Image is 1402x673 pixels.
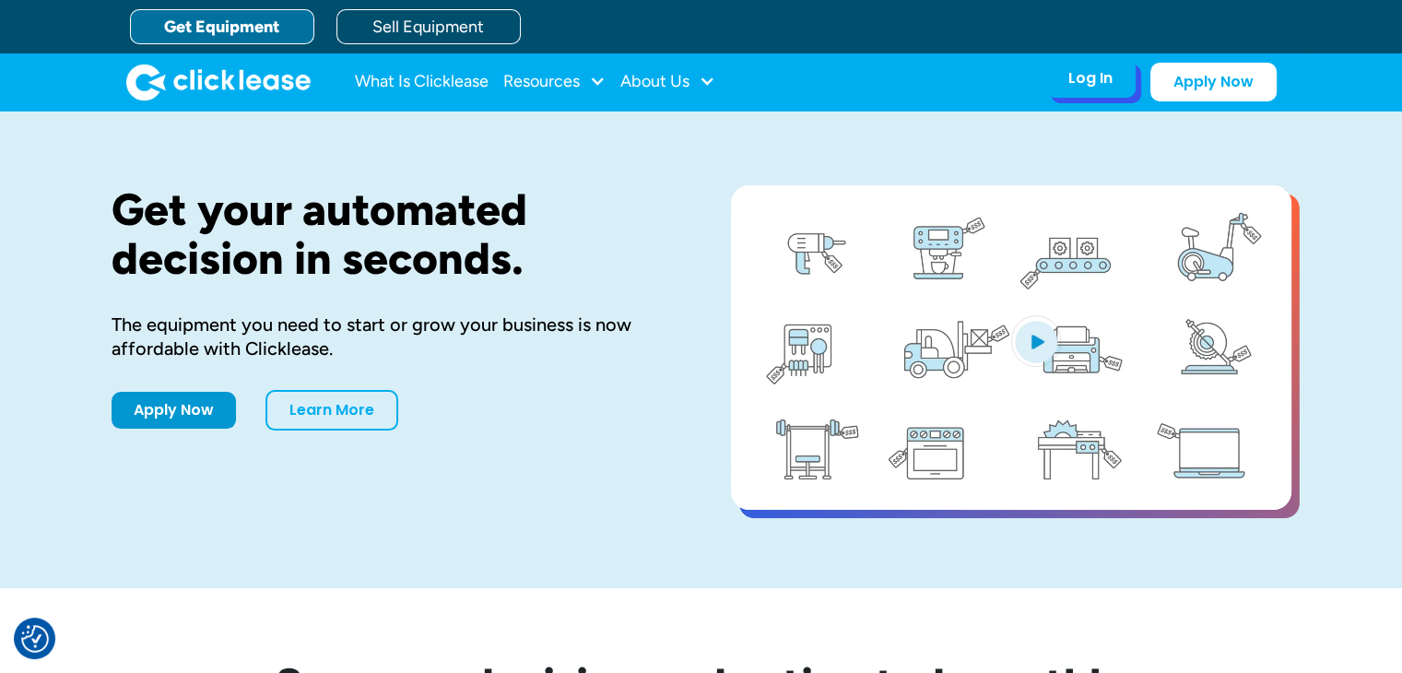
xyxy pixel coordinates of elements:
img: Revisit consent button [21,625,49,653]
a: open lightbox [731,185,1291,510]
a: Sell Equipment [336,9,521,44]
a: Apply Now [1150,63,1277,101]
a: What Is Clicklease [355,64,489,100]
a: Get Equipment [130,9,314,44]
a: home [126,64,311,100]
h1: Get your automated decision in seconds. [112,185,672,283]
a: Learn More [265,390,398,431]
img: Blue play button logo on a light blue circular background [1011,315,1061,367]
div: Resources [503,64,606,100]
img: Clicklease logo [126,64,311,100]
div: About Us [620,64,715,100]
a: Apply Now [112,392,236,429]
div: Log In [1068,69,1113,88]
div: The equipment you need to start or grow your business is now affordable with Clicklease. [112,313,672,360]
button: Consent Preferences [21,625,49,653]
